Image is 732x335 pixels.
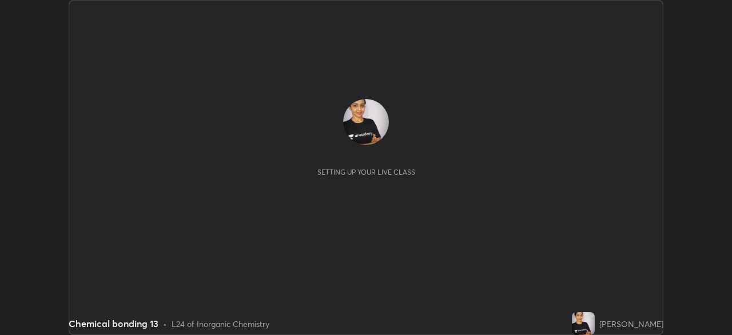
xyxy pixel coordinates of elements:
div: L24 of Inorganic Chemistry [172,318,269,330]
img: 81cc18a9963840aeb134a1257a9a5eb0.jpg [343,99,389,145]
div: Setting up your live class [317,168,415,176]
div: Chemical bonding 13 [69,317,158,330]
img: 81cc18a9963840aeb134a1257a9a5eb0.jpg [572,312,595,335]
div: [PERSON_NAME] [599,318,663,330]
div: • [163,318,167,330]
